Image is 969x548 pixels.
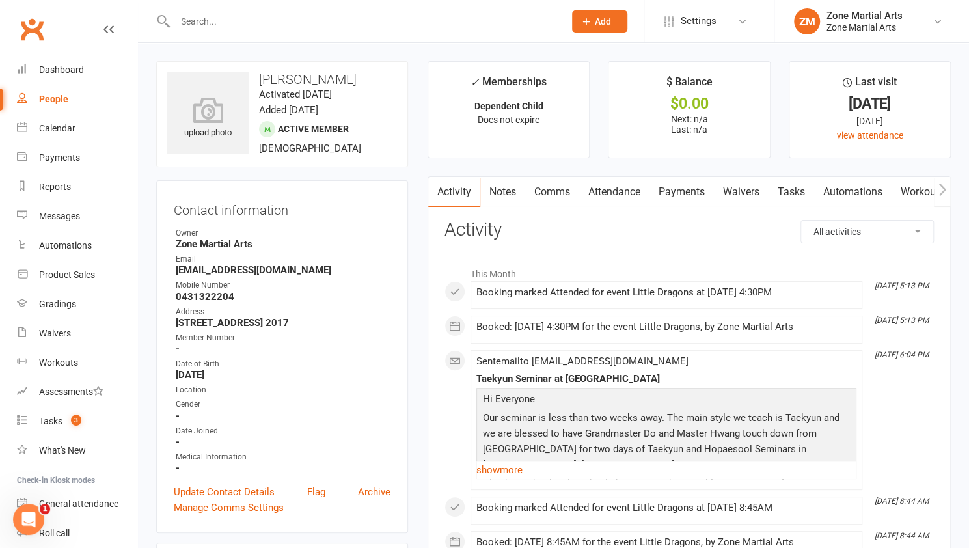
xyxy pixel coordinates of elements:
div: Messages [39,211,80,221]
a: Waivers [714,177,769,207]
div: Zone Martial Arts [826,21,903,33]
div: Calendar [39,123,75,133]
a: Product Sales [17,260,137,290]
div: Tasks [39,416,62,426]
div: Medical Information [176,451,390,463]
i: ✓ [471,76,479,89]
div: Waivers [39,328,71,338]
p: Our seminar is less than two weeks away. The main style we teach is Taekyun and we are blessed to... [480,410,853,476]
a: Waivers [17,319,137,348]
a: Roll call [17,519,137,548]
strong: Dependent Child [474,101,543,111]
i: [DATE] 5:13 PM [875,281,929,290]
div: Member Number [176,332,390,344]
div: Taekyun Seminar at [GEOGRAPHIC_DATA] [476,374,856,385]
a: Comms [525,177,579,207]
div: Assessments [39,387,103,397]
a: Dashboard [17,55,137,85]
span: [DEMOGRAPHIC_DATA] [259,143,361,154]
button: Add [572,10,627,33]
a: Payments [649,177,714,207]
div: Workouts [39,357,78,368]
a: show more [476,461,856,479]
div: ZM [794,8,820,34]
span: Settings [681,7,717,36]
iframe: Intercom live chat [13,504,44,535]
div: Memberships [471,74,547,98]
div: Reports [39,182,71,192]
div: Address [176,306,390,318]
div: Gender [176,398,390,411]
h3: Activity [444,220,934,240]
p: Hi Everyone [480,391,853,410]
div: What's New [39,445,86,456]
div: Mobile Number [176,279,390,292]
div: People [39,94,68,104]
a: Automations [17,231,137,260]
a: Attendance [579,177,649,207]
a: Update Contact Details [174,484,275,500]
a: Tasks [769,177,814,207]
div: Date Joined [176,425,390,437]
div: Email [176,253,390,266]
a: Activity [428,177,480,207]
p: Next: n/a Last: n/a [620,114,757,135]
i: [DATE] 5:13 PM [875,316,929,325]
a: Messages [17,202,137,231]
div: Zone Martial Arts [826,10,903,21]
a: Automations [814,177,892,207]
span: 1 [40,504,50,514]
strong: [EMAIL_ADDRESS][DOMAIN_NAME] [176,264,390,276]
strong: [DATE] [176,369,390,381]
i: [DATE] 6:04 PM [875,350,929,359]
div: Location [176,384,390,396]
a: Calendar [17,114,137,143]
h3: [PERSON_NAME] [167,72,397,87]
div: upload photo [167,97,249,140]
div: Roll call [39,528,70,538]
div: Booking marked Attended for event Little Dragons at [DATE] 8:45AM [476,502,856,514]
div: Dashboard [39,64,84,75]
a: Notes [480,177,525,207]
input: Search... [171,12,555,31]
div: Product Sales [39,269,95,280]
div: Last visit [843,74,897,97]
div: Booked: [DATE] 8:45AM for the event Little Dragons, by Zone Martial Arts [476,537,856,548]
span: 3 [71,415,81,426]
a: General attendance kiosk mode [17,489,137,519]
div: $ Balance [666,74,712,97]
a: Tasks 3 [17,407,137,436]
a: Archive [358,484,390,500]
div: [DATE] [801,114,938,128]
span: Active member [278,124,349,134]
a: Payments [17,143,137,172]
time: Added [DATE] [259,104,318,116]
a: view attendance [836,130,903,141]
div: [DATE] [801,97,938,111]
a: Assessments [17,377,137,407]
i: [DATE] 8:44 AM [875,497,929,506]
a: Workouts [17,348,137,377]
i: [DATE] 8:44 AM [875,531,929,540]
div: Booking marked Attended for event Little Dragons at [DATE] 4:30PM [476,287,856,298]
a: Gradings [17,290,137,319]
div: Automations [39,240,92,251]
strong: - [176,410,390,422]
div: $0.00 [620,97,757,111]
a: Clubworx [16,13,48,46]
strong: Zone Martial Arts [176,238,390,250]
a: Reports [17,172,137,202]
div: Gradings [39,299,76,309]
time: Activated [DATE] [259,89,332,100]
div: Payments [39,152,80,163]
strong: [STREET_ADDRESS] 2017 [176,317,390,329]
strong: - [176,343,390,355]
div: General attendance [39,499,118,509]
strong: - [176,436,390,448]
strong: - [176,462,390,474]
a: Manage Comms Settings [174,500,284,515]
a: Workouts [892,177,953,207]
span: Add [595,16,611,27]
div: Date of Birth [176,358,390,370]
strong: 0431322204 [176,291,390,303]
